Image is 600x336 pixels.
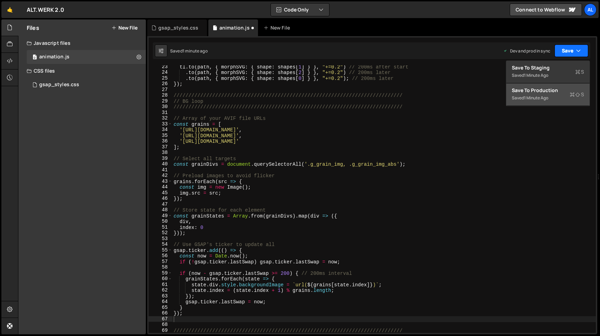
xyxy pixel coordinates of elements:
div: 66 [149,310,172,316]
div: 1 minute ago [524,95,548,101]
div: 68 [149,322,172,328]
div: 25 [149,75,172,81]
div: 1 minute ago [183,48,208,54]
div: 67 [149,316,172,322]
div: 52 [149,230,172,236]
div: 29 [149,98,172,104]
div: 57 [149,259,172,265]
div: 62 [149,287,172,293]
div: 59 [149,270,172,276]
div: 53 [149,236,172,242]
div: gsap_styles.css [39,82,79,88]
div: 54 [149,241,172,247]
span: S [570,91,584,98]
div: 14912/38821.js [27,50,146,64]
div: 49 [149,213,172,219]
span: S [575,68,584,75]
div: 61 [149,282,172,288]
div: animation.js [219,24,250,31]
div: 27 [149,87,172,93]
div: 39 [149,156,172,162]
button: Save to ProductionS Saved1 minute ago [506,83,590,106]
div: 48 [149,207,172,213]
div: Save to Production [512,87,584,94]
div: Code Only [506,60,590,106]
div: CSS files [18,64,146,78]
div: 44 [149,184,172,190]
span: 0 [33,55,37,60]
div: 28 [149,92,172,98]
a: 🤙 [1,1,18,18]
div: 64 [149,299,172,305]
div: 40 [149,161,172,167]
div: 38 [149,150,172,156]
div: 47 [149,202,172,207]
div: 50 [149,219,172,224]
button: Save to StagingS Saved1 minute ago [506,61,590,83]
div: Save to Staging [512,64,584,71]
button: Code Only [271,3,329,16]
div: 55 [149,247,172,253]
div: 60 [149,276,172,282]
div: Saved [512,94,584,102]
div: Javascript files [18,36,146,50]
div: 51 [149,224,172,230]
div: 43 [149,179,172,185]
div: 32 [149,115,172,121]
div: 34 [149,127,172,133]
div: 23 [149,64,172,70]
div: 41 [149,167,172,173]
div: ALT.WERK 2.0 [27,6,64,14]
div: 26 [149,81,172,87]
div: 14912/40509.css [27,78,146,92]
div: 24 [149,69,172,75]
div: 45 [149,190,172,196]
div: Saved [170,48,208,54]
div: 1 minute ago [524,72,548,78]
div: 42 [149,173,172,179]
div: 69 [149,328,172,334]
div: Saved [512,71,584,80]
div: 36 [149,138,172,144]
div: 65 [149,305,172,311]
div: Dev and prod in sync [503,48,550,54]
button: New File [111,25,137,31]
div: 46 [149,196,172,202]
div: 63 [149,293,172,299]
a: Connect to Webflow [510,3,582,16]
div: 56 [149,253,172,259]
div: 30 [149,104,172,110]
div: 35 [149,133,172,139]
button: Save [555,44,588,57]
div: 37 [149,144,172,150]
div: 58 [149,264,172,270]
div: gsap_styles.css [158,24,198,31]
div: 31 [149,110,172,116]
div: New File [264,24,293,31]
div: 33 [149,121,172,127]
div: animation.js [39,54,69,60]
a: AL [584,3,597,16]
h2: Files [27,24,39,32]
